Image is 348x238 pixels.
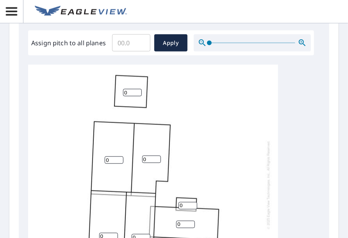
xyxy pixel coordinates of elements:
[112,32,150,54] input: 00.0
[35,6,127,18] img: EV Logo
[30,1,132,22] a: EV Logo
[31,38,106,48] label: Assign pitch to all planes
[154,34,187,52] button: Apply
[161,38,181,48] span: Apply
